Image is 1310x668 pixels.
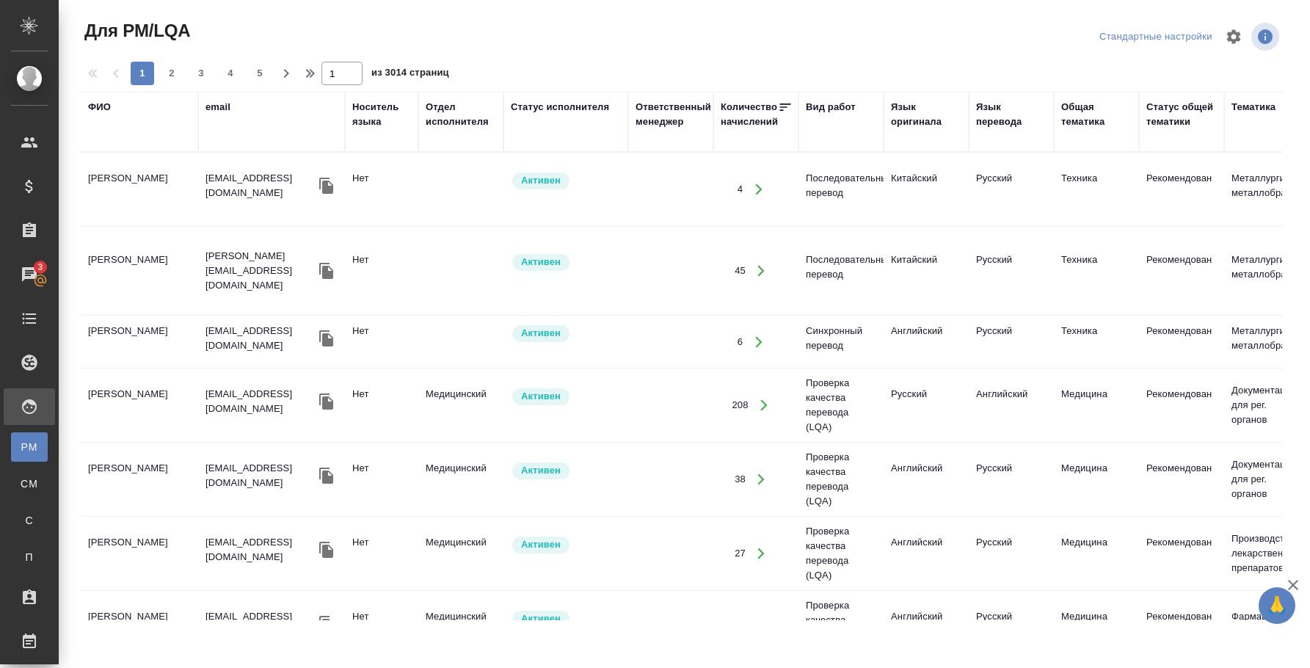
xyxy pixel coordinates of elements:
[969,164,1054,215] td: Русский
[88,100,111,115] div: ФИО
[345,602,418,653] td: Нет
[81,528,198,579] td: [PERSON_NAME]
[345,380,418,431] td: Нет
[81,245,198,297] td: [PERSON_NAME]
[521,389,561,404] p: Активен
[891,100,961,129] div: Язык оригинала
[81,454,198,505] td: [PERSON_NAME]
[11,506,48,535] a: С
[732,398,748,413] div: 208
[884,454,969,505] td: Английский
[511,171,621,191] div: Рядовой исполнитель: назначай с учетом рейтинга
[976,100,1047,129] div: Язык перевода
[738,182,743,197] div: 4
[345,164,418,215] td: Нет
[1224,245,1309,297] td: Металлургия и металлобработка
[521,326,561,341] p: Активен
[1096,26,1216,48] div: split button
[316,391,338,413] button: Скопировать
[160,62,183,85] button: 2
[798,591,884,664] td: Проверка качества перевода (LQA)
[371,64,449,85] span: из 3014 страниц
[189,62,213,85] button: 3
[81,602,198,653] td: [PERSON_NAME]
[969,316,1054,368] td: Русский
[1139,602,1224,653] td: Рекомендован
[316,175,338,197] button: Скопировать
[426,100,496,129] div: Отдел исполнителя
[248,62,272,85] button: 5
[1216,19,1251,54] span: Настроить таблицу
[884,528,969,579] td: Английский
[316,260,338,282] button: Скопировать
[1224,164,1309,215] td: Металлургия и металлобработка
[418,380,503,431] td: Медицинский
[521,173,561,188] p: Активен
[1054,316,1139,368] td: Техника
[345,316,418,368] td: Нет
[1061,100,1132,129] div: Общая тематика
[798,316,884,368] td: Синхронный перевод
[735,264,746,278] div: 45
[352,100,411,129] div: Носитель языка
[1259,587,1295,624] button: 🙏
[1224,524,1309,583] td: Производство лекарственных препаратов
[1224,376,1309,435] td: Документация для рег. органов
[189,66,213,81] span: 3
[1146,100,1217,129] div: Статус общей тематики
[511,461,621,481] div: Рядовой исполнитель: назначай с учетом рейтинга
[884,602,969,653] td: Английский
[345,245,418,297] td: Нет
[1231,100,1276,115] div: Тематика
[81,380,198,431] td: [PERSON_NAME]
[798,245,884,297] td: Последовательный перевод
[11,542,48,572] a: П
[248,66,272,81] span: 5
[205,535,316,564] p: [EMAIL_ADDRESS][DOMAIN_NAME]
[884,316,969,368] td: Английский
[511,253,621,272] div: Рядовой исполнитель: назначай с учетом рейтинга
[798,369,884,442] td: Проверка качества перевода (LQA)
[316,539,338,561] button: Скопировать
[1139,316,1224,368] td: Рекомендован
[205,100,230,115] div: email
[205,609,316,639] p: [EMAIL_ADDRESS][DOMAIN_NAME]
[521,255,561,269] p: Активен
[969,380,1054,431] td: Английский
[806,100,856,115] div: Вид работ
[798,164,884,215] td: Последовательный перевод
[735,546,746,561] div: 27
[969,454,1054,505] td: Русский
[18,513,40,528] span: С
[969,245,1054,297] td: Русский
[418,602,503,653] td: Медицинский
[1139,380,1224,431] td: Рекомендован
[160,66,183,81] span: 2
[636,100,711,129] div: Ответственный менеджер
[205,387,316,416] p: [EMAIL_ADDRESS][DOMAIN_NAME]
[884,245,969,297] td: Китайский
[345,454,418,505] td: Нет
[29,260,51,275] span: 3
[735,472,746,487] div: 38
[316,327,338,349] button: Скопировать
[1054,164,1139,215] td: Техника
[1139,164,1224,215] td: Рекомендован
[81,316,198,368] td: [PERSON_NAME]
[81,164,198,215] td: [PERSON_NAME]
[884,164,969,215] td: Китайский
[1251,23,1282,51] span: Посмотреть информацию
[1054,380,1139,431] td: Медицина
[746,539,776,569] button: Открыть работы
[4,256,55,293] a: 3
[11,469,48,498] a: CM
[521,463,561,478] p: Активен
[746,465,776,495] button: Открыть работы
[511,100,609,115] div: Статус исполнителя
[1054,245,1139,297] td: Техника
[219,62,242,85] button: 4
[884,380,969,431] td: Русский
[1224,316,1309,368] td: Металлургия и металлобработка
[1054,602,1139,653] td: Медицина
[1224,450,1309,509] td: Документация для рег. органов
